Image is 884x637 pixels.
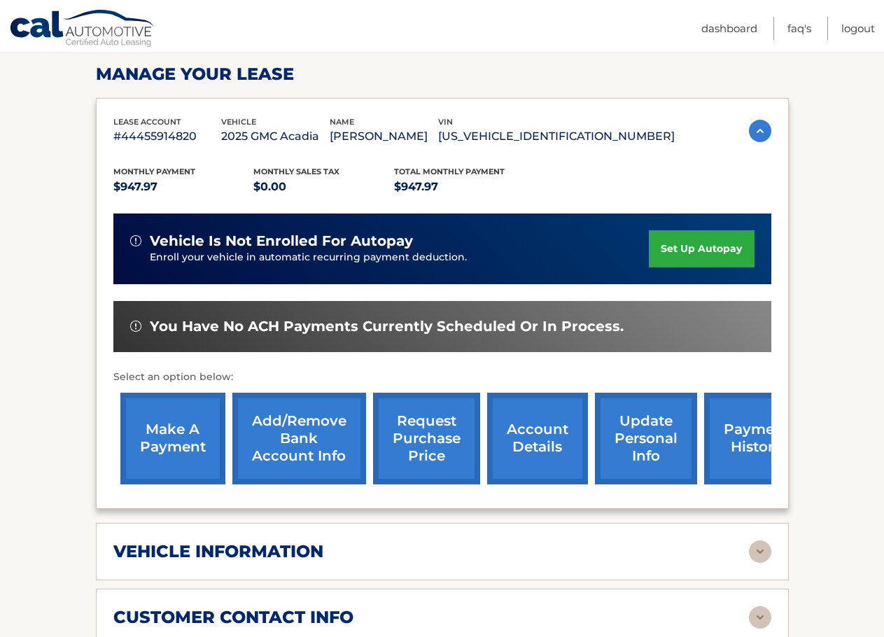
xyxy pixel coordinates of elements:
[373,393,480,484] a: request purchase price
[649,230,754,267] a: set up autopay
[113,607,353,628] h2: customer contact info
[701,17,757,40] a: Dashboard
[113,117,181,127] span: lease account
[438,127,675,146] p: [US_VEHICLE_IDENTIFICATION_NUMBER]
[150,250,650,265] p: Enroll your vehicle in automatic recurring payment deduction.
[113,369,771,386] p: Select an option below:
[120,393,225,484] a: make a payment
[113,127,222,146] p: #44455914820
[130,321,141,332] img: alert-white.svg
[704,393,809,484] a: payment history
[232,393,366,484] a: Add/Remove bank account info
[749,606,771,629] img: accordion-rest.svg
[595,393,697,484] a: update personal info
[113,177,254,197] p: $947.97
[330,117,354,127] span: name
[253,167,339,176] span: Monthly sales Tax
[749,120,771,142] img: accordion-active.svg
[9,9,156,50] a: Cal Automotive
[787,17,811,40] a: FAQ's
[113,167,195,176] span: Monthly Payment
[221,117,256,127] span: vehicle
[394,177,535,197] p: $947.97
[96,64,789,85] h2: Manage Your Lease
[841,17,875,40] a: Logout
[253,177,394,197] p: $0.00
[487,393,588,484] a: account details
[438,117,453,127] span: vin
[221,127,330,146] p: 2025 GMC Acadia
[150,232,413,250] span: vehicle is not enrolled for autopay
[330,127,438,146] p: [PERSON_NAME]
[394,167,505,176] span: Total Monthly Payment
[150,318,624,335] span: You have no ACH payments currently scheduled or in process.
[749,540,771,563] img: accordion-rest.svg
[130,235,141,246] img: alert-white.svg
[113,541,323,562] h2: vehicle information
